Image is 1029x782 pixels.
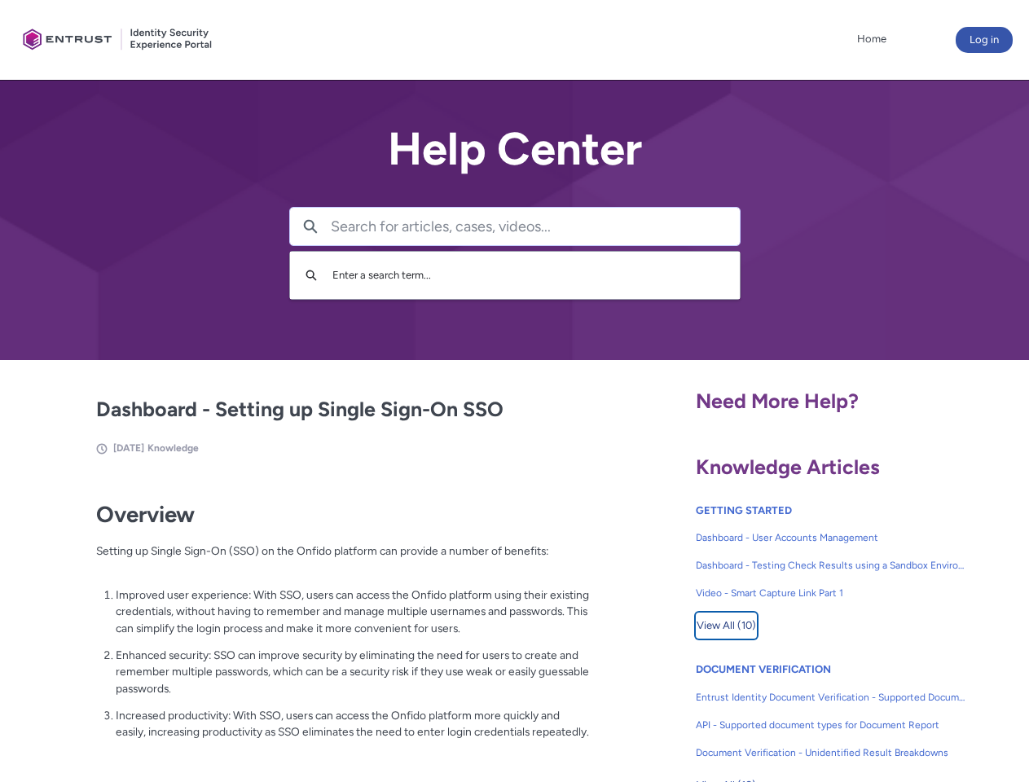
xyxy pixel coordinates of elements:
a: API - Supported document types for Document Report [696,711,966,739]
a: GETTING STARTED [696,504,792,516]
li: Knowledge [147,441,199,455]
a: Home [853,27,890,51]
span: View All (10) [697,613,756,638]
span: Knowledge Articles [696,455,880,479]
span: Dashboard - Testing Check Results using a Sandbox Environment [696,558,966,573]
a: Dashboard - Testing Check Results using a Sandbox Environment [696,551,966,579]
p: Increased productivity: With SSO, users can access the Onfido platform more quickly and easily, i... [116,707,590,740]
input: Search for articles, cases, videos... [331,208,740,245]
span: Entrust Identity Document Verification - Supported Document type and size [696,690,966,705]
h2: Help Center [289,124,741,174]
span: Video - Smart Capture Link Part 1 [696,586,966,600]
p: Enhanced security: SSO can improve security by eliminating the need for users to create and remem... [116,647,590,697]
span: Dashboard - User Accounts Management [696,530,966,545]
span: Need More Help? [696,389,859,413]
span: Enter a search term... [332,269,431,281]
h2: Dashboard - Setting up Single Sign-On SSO [96,394,590,425]
strong: Overview [96,501,195,528]
button: Search [298,260,324,291]
button: Log in [956,27,1013,53]
button: Search [290,208,331,245]
span: API - Supported document types for Document Report [696,718,966,732]
a: Document Verification - Unidentified Result Breakdowns [696,739,966,767]
p: Improved user experience: With SSO, users can access the Onfido platform using their existing cre... [116,586,590,637]
a: DOCUMENT VERIFICATION [696,663,831,675]
span: [DATE] [113,442,144,454]
a: Entrust Identity Document Verification - Supported Document type and size [696,683,966,711]
span: Document Verification - Unidentified Result Breakdowns [696,745,966,760]
button: View All (10) [696,613,757,639]
p: Setting up Single Sign-On (SSO) on the Onfido platform can provide a number of benefits: [96,543,590,576]
a: Dashboard - User Accounts Management [696,524,966,551]
a: Video - Smart Capture Link Part 1 [696,579,966,607]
